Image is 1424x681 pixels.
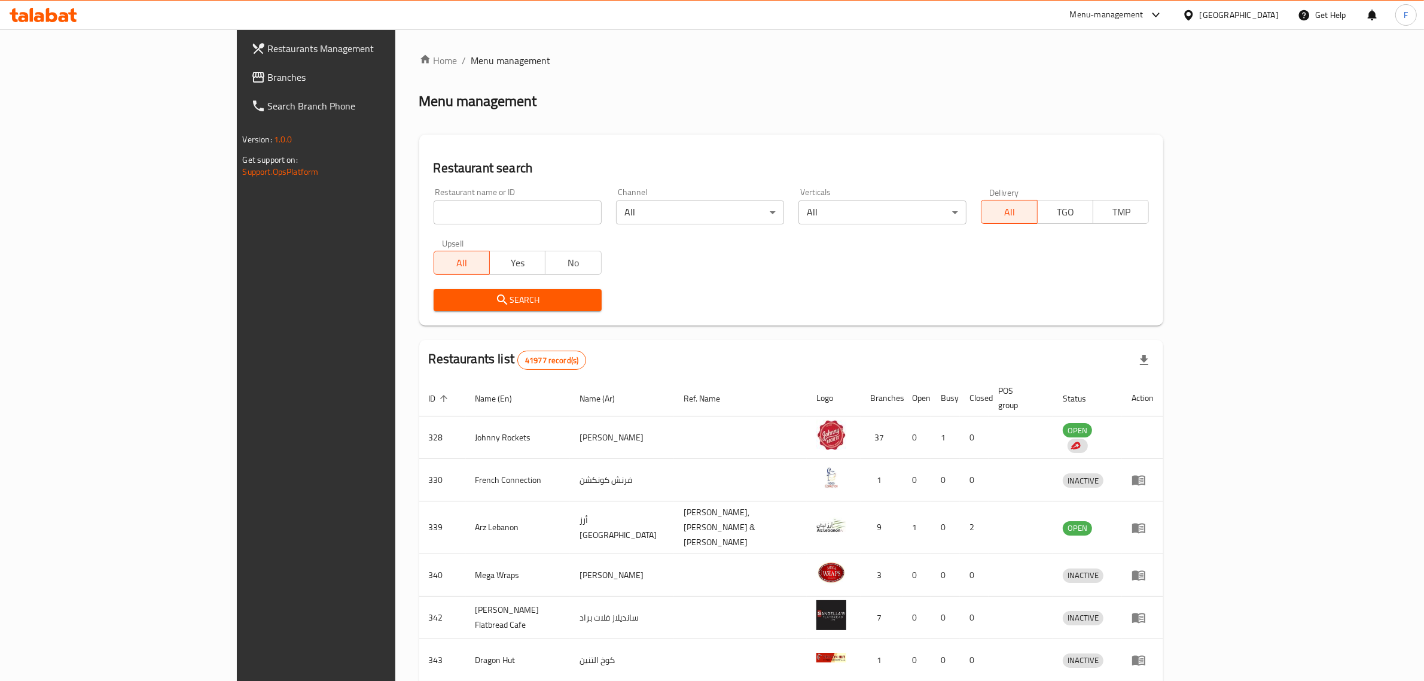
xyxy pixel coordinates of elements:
[861,459,902,501] td: 1
[1042,203,1088,221] span: TGO
[570,501,674,554] td: أرز [GEOGRAPHIC_DATA]
[274,132,292,147] span: 1.0.0
[816,510,846,540] img: Arz Lebanon
[816,558,846,588] img: Mega Wraps
[570,597,674,639] td: سانديلاز فلات براد
[674,501,807,554] td: [PERSON_NAME],[PERSON_NAME] & [PERSON_NAME]
[570,459,674,501] td: فرنش كونكشن
[960,380,989,416] th: Closed
[517,351,586,370] div: Total records count
[998,384,1039,412] span: POS group
[931,554,960,597] td: 0
[1070,440,1081,451] img: delivery hero logo
[902,597,931,639] td: 0
[466,459,571,501] td: French Connection
[489,251,545,275] button: Yes
[960,554,989,597] td: 0
[242,92,475,120] a: Search Branch Phone
[545,251,601,275] button: No
[242,34,475,63] a: Restaurants Management
[816,463,846,492] img: French Connection
[242,63,475,92] a: Branches
[902,459,931,501] td: 0
[902,416,931,459] td: 0
[931,380,960,416] th: Busy
[861,501,902,554] td: 9
[429,350,587,370] h2: Restaurants list
[1063,424,1092,437] span: OPEN
[570,416,674,459] td: [PERSON_NAME]
[434,200,602,224] input: Search for restaurant name or ID..
[1132,473,1154,487] div: Menu
[466,597,571,639] td: [PERSON_NAME] Flatbread Cafe
[419,53,1164,68] nav: breadcrumb
[471,53,551,68] span: Menu management
[1063,568,1103,583] div: INACTIVE
[268,70,465,84] span: Branches
[902,554,931,597] td: 0
[1132,653,1154,667] div: Menu
[243,152,298,168] span: Get support on:
[1063,473,1103,488] div: INACTIVE
[1063,611,1103,625] div: INACTIVE
[981,200,1037,224] button: All
[1130,346,1158,375] div: Export file
[466,501,571,554] td: Arz Lebanon
[960,416,989,459] td: 0
[439,254,485,272] span: All
[1098,203,1144,221] span: TMP
[931,501,960,554] td: 0
[550,254,596,272] span: No
[960,459,989,501] td: 0
[861,554,902,597] td: 3
[816,420,846,450] img: Johnny Rockets
[243,132,272,147] span: Version:
[466,554,571,597] td: Mega Wraps
[989,188,1019,196] label: Delivery
[466,416,571,459] td: Johnny Rockets
[268,99,465,113] span: Search Branch Phone
[902,501,931,554] td: 1
[861,416,902,459] td: 37
[861,380,902,416] th: Branches
[1132,568,1154,582] div: Menu
[1070,8,1144,22] div: Menu-management
[902,380,931,416] th: Open
[816,600,846,630] img: Sandella's Flatbread Cafe
[1063,611,1103,625] span: INACTIVE
[429,391,452,406] span: ID
[1063,568,1103,582] span: INACTIVE
[1132,521,1154,535] div: Menu
[1122,380,1163,416] th: Action
[1063,521,1092,535] span: OPEN
[960,597,989,639] td: 0
[243,164,319,180] a: Support.OpsPlatform
[419,92,537,111] h2: Menu management
[986,203,1032,221] span: All
[1200,8,1279,22] div: [GEOGRAPHIC_DATA]
[434,251,490,275] button: All
[684,391,736,406] span: Ref. Name
[1093,200,1149,224] button: TMP
[434,289,602,311] button: Search
[518,355,586,366] span: 41977 record(s)
[580,391,630,406] span: Name (Ar)
[960,501,989,554] td: 2
[434,159,1149,177] h2: Restaurant search
[495,254,541,272] span: Yes
[807,380,861,416] th: Logo
[1068,439,1088,453] div: Indicates that the vendor menu management has been moved to DH Catalog service
[1063,474,1103,488] span: INACTIVE
[1063,653,1103,667] span: INACTIVE
[475,391,528,406] span: Name (En)
[816,643,846,673] img: Dragon Hut
[570,554,674,597] td: [PERSON_NAME]
[1063,391,1102,406] span: Status
[1037,200,1093,224] button: TGO
[931,459,960,501] td: 0
[442,239,464,247] label: Upsell
[1404,8,1408,22] span: F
